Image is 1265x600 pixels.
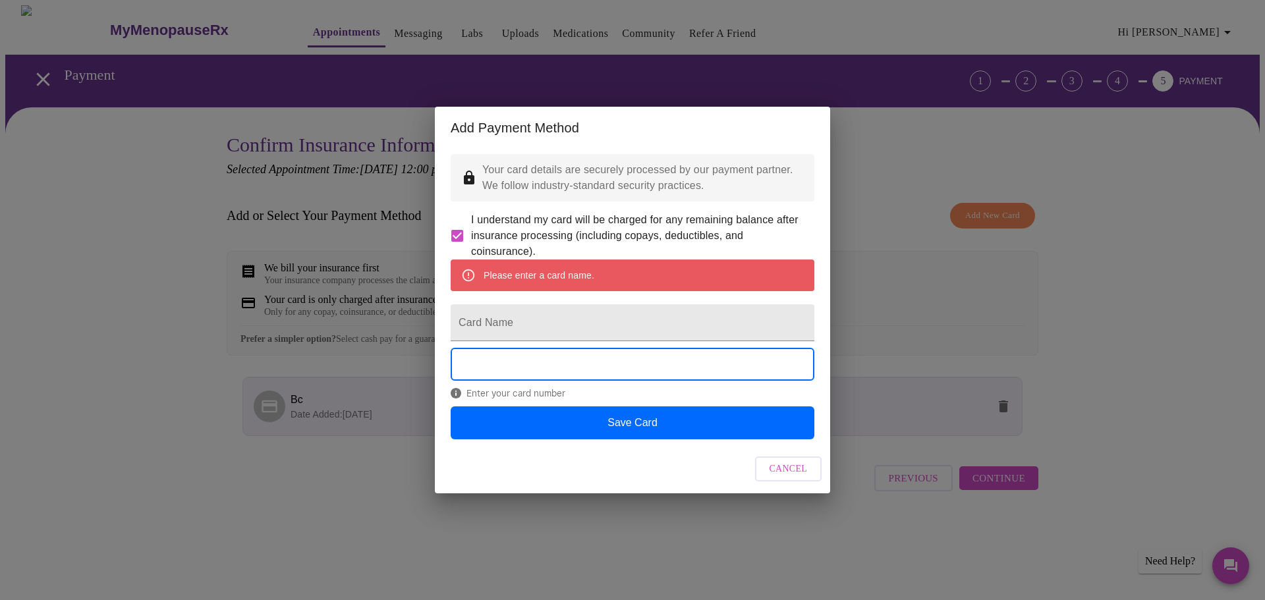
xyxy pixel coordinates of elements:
[451,388,814,398] span: Enter your card number
[482,162,804,194] p: Your card details are securely processed by our payment partner. We follow industry-standard secu...
[451,348,814,380] iframe: Secure Credit Card Form
[471,212,804,259] span: I understand my card will be charged for any remaining balance after insurance processing (includ...
[755,456,822,482] button: Cancel
[451,117,814,138] h2: Add Payment Method
[451,406,814,439] button: Save Card
[484,263,594,287] div: Please enter a card name.
[770,461,808,477] span: Cancel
